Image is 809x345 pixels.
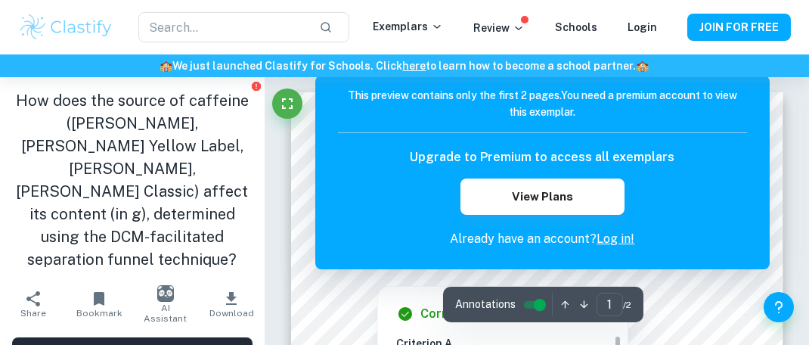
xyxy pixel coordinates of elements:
a: Log in! [597,232,635,246]
img: AI Assistant [157,285,174,302]
span: Bookmark [76,308,122,319]
span: Download [209,308,254,319]
span: 🏫 [160,60,173,72]
button: Report issue [250,80,262,92]
p: Already have an account? [338,230,747,248]
button: Download [199,283,265,325]
input: Search... [138,12,307,42]
img: Clastify logo [18,12,114,42]
button: Help and Feedback [764,292,794,322]
p: Exemplars [373,18,443,35]
h6: We just launched Clastify for Schools. Click to learn how to become a school partner. [3,57,806,74]
span: Share [20,308,46,319]
h6: Correct [420,305,466,323]
span: / 2 [623,298,631,312]
span: AI Assistant [141,303,190,324]
a: Schools [555,21,597,33]
button: JOIN FOR FREE [687,14,791,41]
button: Bookmark [67,283,133,325]
button: Fullscreen [272,89,302,119]
h6: Upgrade to Premium to access all exemplars [411,148,675,166]
a: here [403,60,426,72]
button: AI Assistant [132,283,199,325]
a: Login [628,21,657,33]
span: 🏫 [637,60,649,72]
button: View Plans [460,179,624,215]
h6: This preview contains only the first 2 pages. You need a premium account to view this exemplar. [338,87,747,120]
h1: How does the source of caffeine ([PERSON_NAME], [PERSON_NAME] Yellow Label, [PERSON_NAME], [PERSO... [12,89,253,271]
span: Annotations [455,297,516,312]
p: Review [473,20,525,36]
